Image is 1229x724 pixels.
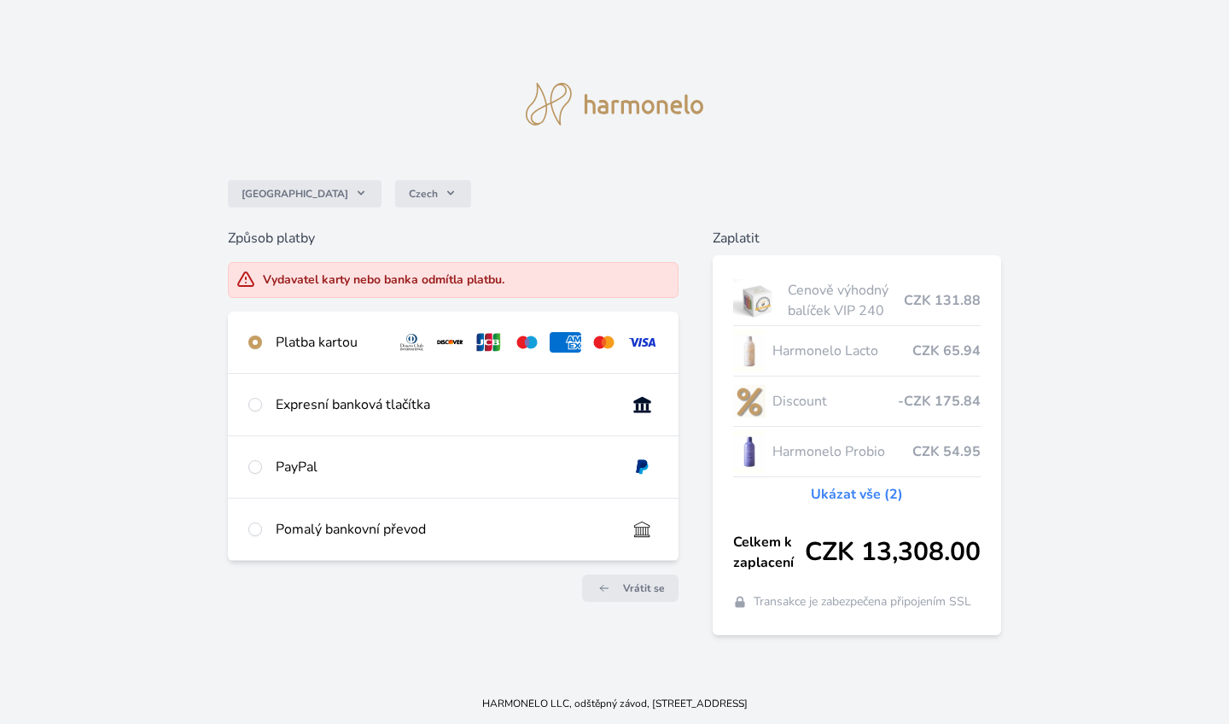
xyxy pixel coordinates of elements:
[805,537,981,568] span: CZK 13,308.00
[582,575,679,602] a: Vrátit se
[626,332,658,353] img: visa.svg
[395,180,471,207] button: Czech
[733,430,766,473] img: CLEAN_PROBIO_se_stinem_x-lo.jpg
[754,593,971,610] span: Transakce je zabezpečena připojením SSL
[526,83,703,126] img: logo.svg
[242,187,348,201] span: [GEOGRAPHIC_DATA]
[263,271,504,289] div: Vydavatel karty nebo banka odmítla platbu.
[733,532,806,573] span: Celkem k zaplacení
[626,457,658,477] img: paypal.svg
[228,228,679,248] h6: Způsob platby
[626,394,658,415] img: onlineBanking_CZ.svg
[434,332,466,353] img: discover.svg
[228,180,382,207] button: [GEOGRAPHIC_DATA]
[811,484,903,505] a: Ukázat vše (2)
[912,441,981,462] span: CZK 54.95
[623,581,665,595] span: Vrátit se
[396,332,428,353] img: diners.svg
[772,391,899,412] span: Discount
[733,380,766,423] img: discount-lo.png
[733,330,766,372] img: CLEAN_LACTO_se_stinem_x-hi-lo.jpg
[409,187,438,201] span: Czech
[588,332,620,353] img: mc.svg
[276,519,613,540] div: Pomalý bankovní převod
[626,519,658,540] img: bankTransfer_IBAN.svg
[898,391,981,412] span: -CZK 175.84
[713,228,1002,248] h6: Zaplatit
[772,341,913,361] span: Harmonelo Lacto
[904,290,981,311] span: CZK 131.88
[772,441,913,462] span: Harmonelo Probio
[473,332,504,353] img: jcb.svg
[788,280,904,321] span: Cenově výhodný balíček VIP 240
[511,332,543,353] img: maestro.svg
[276,394,613,415] div: Expresní banková tlačítka
[912,341,981,361] span: CZK 65.94
[733,279,782,322] img: vip.jpg
[276,332,383,353] div: Platba kartou
[550,332,581,353] img: amex.svg
[276,457,613,477] div: PayPal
